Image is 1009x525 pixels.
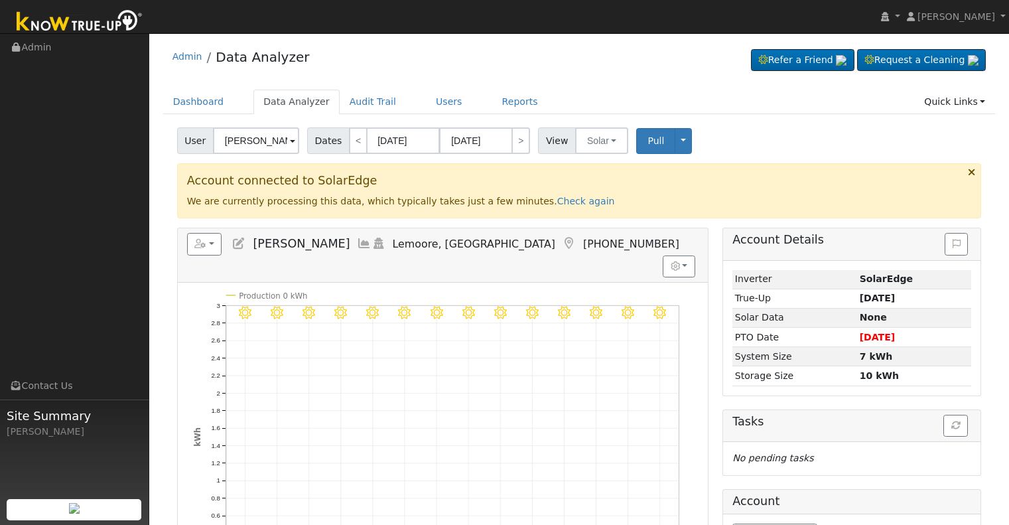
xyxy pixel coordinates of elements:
a: < [349,127,368,154]
h5: Tasks [732,415,971,429]
input: Select a User [213,127,299,154]
text: 2.6 [211,337,220,344]
span: Lemoore, [GEOGRAPHIC_DATA] [393,238,555,250]
h5: Account [732,494,779,508]
text: 2.4 [211,354,220,362]
i: 9/08 - Clear [462,307,474,319]
a: Request a Cleaning [857,49,986,72]
span: [DATE] [860,332,896,342]
strong: None [860,312,887,323]
a: Edit User (37288) [232,237,246,250]
text: 1.6 [211,425,220,432]
text: 1.4 [211,442,220,449]
span: Site Summary [7,407,142,425]
i: 9/02 - Clear [271,307,283,319]
text: 2.8 [211,319,220,327]
div: We are currently processing this data, which typically takes just a few minutes. [177,163,982,218]
button: Issue History [945,233,968,256]
a: Multi-Series Graph [357,237,371,250]
text: Production 0 kWh [239,291,307,301]
i: 9/13 - Clear [622,307,634,319]
text: 2 [216,390,220,397]
i: 9/07 - Clear [430,307,442,319]
span: [PERSON_NAME] [253,237,350,250]
i: No pending tasks [732,453,813,463]
div: [PERSON_NAME] [7,425,142,439]
a: Audit Trail [340,90,406,114]
strong: 10 kWh [860,370,899,381]
img: Know True-Up [10,7,149,37]
td: True-Up [732,289,857,308]
a: Dashboard [163,90,234,114]
a: Data Analyzer [253,90,340,114]
i: 9/01 - Clear [239,307,251,319]
a: > [511,127,530,154]
a: Map [562,237,576,250]
a: Refer a Friend [751,49,854,72]
i: 9/14 - Clear [653,307,666,319]
span: [PHONE_NUMBER] [583,238,679,250]
strong: [DATE] [860,293,896,303]
h5: Account Details [732,233,971,247]
img: retrieve [836,55,846,66]
a: Reports [492,90,548,114]
a: Admin [172,51,202,62]
i: 9/10 - MostlyClear [526,307,539,319]
span: View [538,127,576,154]
td: Storage Size [732,366,857,386]
i: 9/06 - MostlyClear [398,307,411,319]
text: 2.2 [211,372,220,379]
text: 3 [216,302,220,309]
i: 9/04 - MostlyClear [334,307,347,319]
img: retrieve [69,503,80,514]
strong: ID: 4722461, authorized: 09/15/25 [860,273,913,284]
span: Dates [307,127,350,154]
a: Login As (last Never) [371,237,386,250]
text: 1.8 [211,407,220,414]
h3: Account connected to SolarEdge [187,174,972,188]
a: Quick Links [914,90,995,114]
td: Inverter [732,270,857,289]
button: Refresh [943,415,968,437]
span: Pull [647,135,664,146]
a: Users [426,90,472,114]
text: 1 [216,477,220,485]
span: User [177,127,214,154]
i: 9/05 - MostlyClear [366,307,379,319]
img: retrieve [968,55,978,66]
text: 1.2 [211,459,220,467]
button: Pull [636,128,675,154]
td: System Size [732,347,857,366]
i: 9/12 - Clear [590,307,602,319]
td: Solar Data [732,308,857,327]
text: 0.8 [211,494,220,502]
i: 9/11 - MostlyClear [558,307,571,319]
i: 9/09 - MostlyClear [494,307,507,319]
text: 0.6 [211,512,220,520]
span: [PERSON_NAME] [917,11,995,22]
td: PTO Date [732,328,857,347]
text: kWh [192,427,202,447]
a: Data Analyzer [216,49,309,65]
strong: 7 kWh [860,351,893,362]
button: Solar [575,127,628,154]
a: Check again [557,196,615,206]
i: 9/03 - MostlyClear [303,307,315,319]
